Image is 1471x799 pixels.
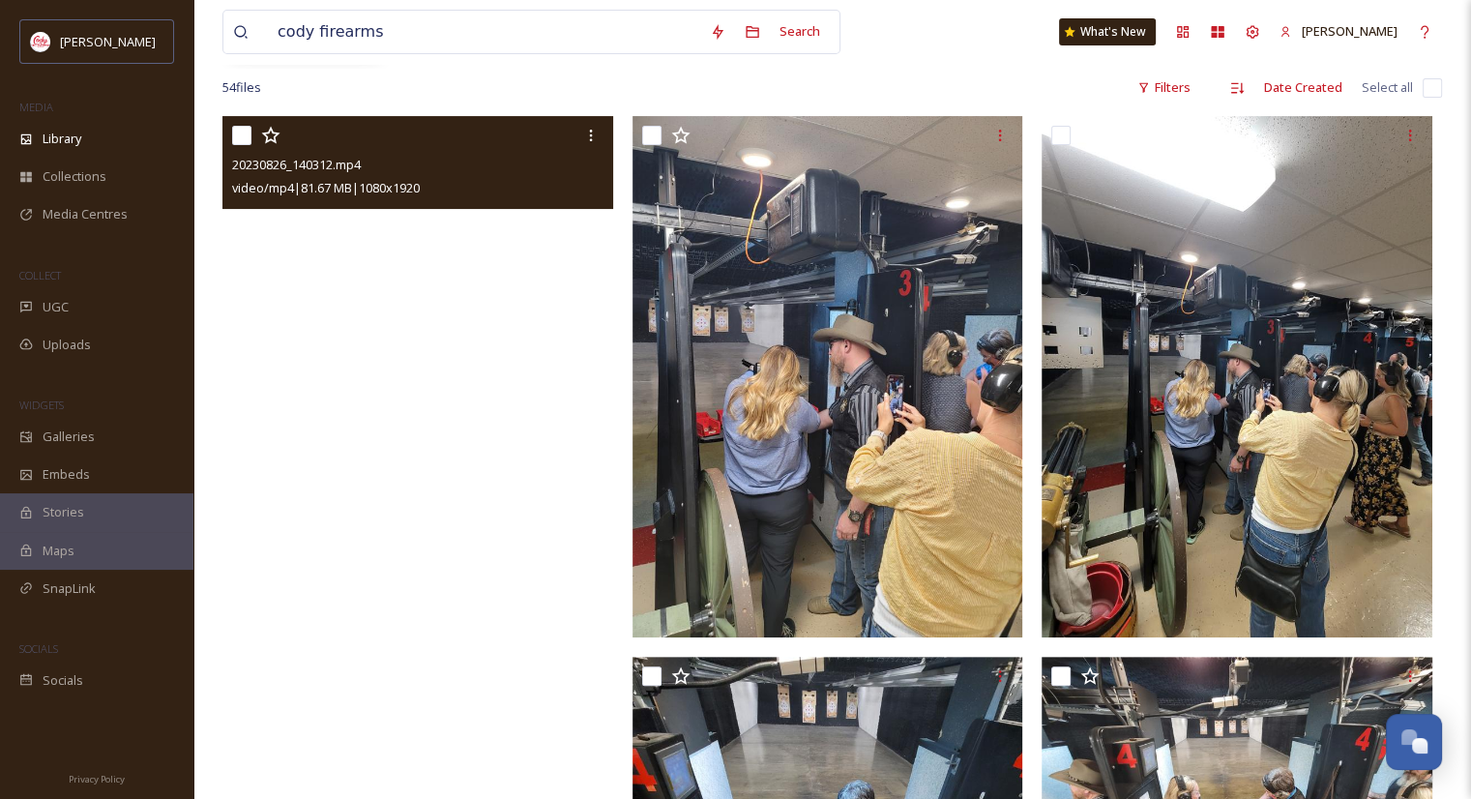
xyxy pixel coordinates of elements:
[222,78,261,97] span: 54 file s
[43,298,69,316] span: UGC
[1302,22,1397,40] span: [PERSON_NAME]
[60,33,156,50] span: [PERSON_NAME]
[268,11,700,53] input: Search your library
[43,205,128,223] span: Media Centres
[43,465,90,484] span: Embeds
[1254,69,1352,106] div: Date Created
[19,268,61,282] span: COLLECT
[19,641,58,656] span: SOCIALS
[69,766,125,789] a: Privacy Policy
[1042,116,1432,636] img: 20230814_111626.jpg
[1362,78,1413,97] span: Select all
[1270,13,1407,50] a: [PERSON_NAME]
[770,13,830,50] div: Search
[43,579,96,598] span: SnapLink
[43,503,84,521] span: Stories
[1386,714,1442,770] button: Open Chat
[232,179,420,196] span: video/mp4 | 81.67 MB | 1080 x 1920
[43,167,106,186] span: Collections
[43,130,81,148] span: Library
[43,671,83,690] span: Socials
[633,116,1023,636] img: 20230814_111624.jpg
[43,428,95,446] span: Galleries
[43,336,91,354] span: Uploads
[232,156,361,173] span: 20230826_140312.mp4
[31,32,50,51] img: images%20(1).png
[1059,18,1156,45] a: What's New
[1128,69,1200,106] div: Filters
[19,100,53,114] span: MEDIA
[19,398,64,412] span: WIDGETS
[43,542,74,560] span: Maps
[69,773,125,785] span: Privacy Policy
